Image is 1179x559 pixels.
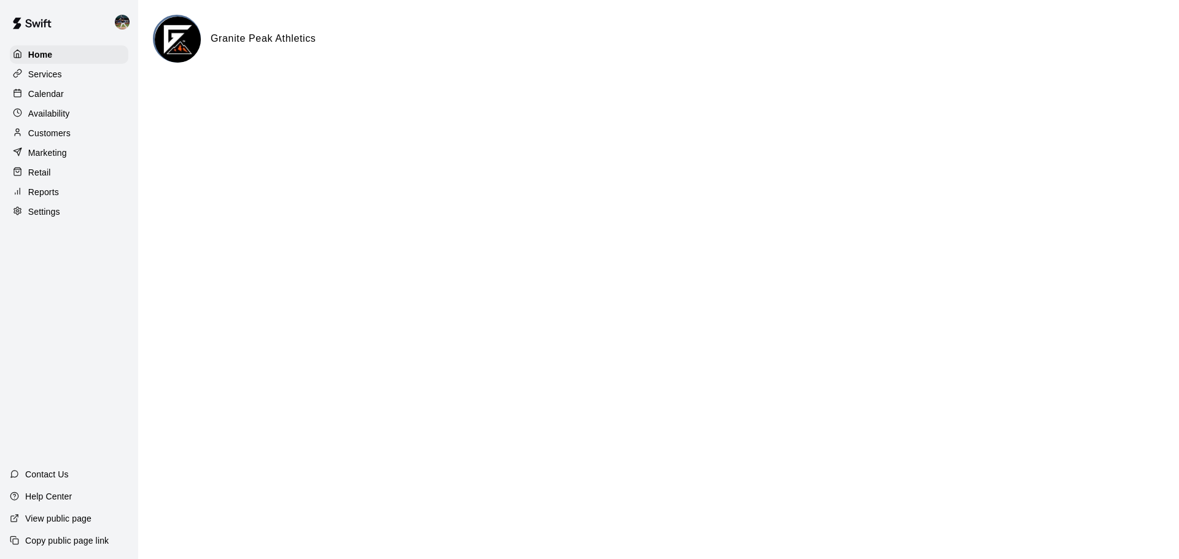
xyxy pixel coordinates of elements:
[10,183,128,201] a: Reports
[112,10,138,34] div: Nolan Gilbert
[28,88,64,100] p: Calendar
[28,186,59,198] p: Reports
[10,202,128,221] a: Settings
[10,85,128,103] a: Calendar
[115,15,130,29] img: Nolan Gilbert
[25,490,72,503] p: Help Center
[211,31,316,47] h6: Granite Peak Athletics
[28,166,51,179] p: Retail
[10,163,128,182] a: Retail
[28,68,62,80] p: Services
[25,512,91,525] p: View public page
[28,107,70,120] p: Availability
[10,65,128,83] a: Services
[25,534,109,547] p: Copy public page link
[10,45,128,64] a: Home
[28,206,60,218] p: Settings
[10,144,128,162] a: Marketing
[155,17,201,63] img: Granite Peak Athletics logo
[28,48,53,61] p: Home
[10,124,128,142] a: Customers
[10,104,128,123] a: Availability
[25,468,69,480] p: Contact Us
[28,147,67,159] p: Marketing
[28,127,71,139] p: Customers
